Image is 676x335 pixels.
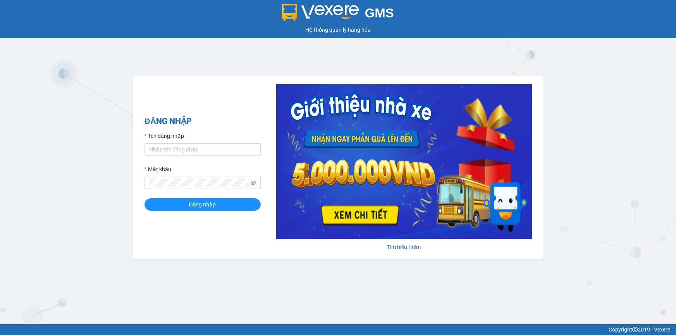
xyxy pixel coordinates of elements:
span: Đăng nhập [189,200,216,209]
button: Đăng nhập [144,198,261,211]
label: Tên đăng nhập [144,132,184,140]
label: Mật khẩu [144,165,171,174]
a: GMS [282,12,394,18]
span: eye-invisible [251,180,256,186]
div: Tìm hiểu thêm [276,243,532,251]
div: Hệ thống quản lý hàng hóa [2,26,674,34]
div: Copyright 2019 - Vexere [6,325,670,334]
span: GMS [365,6,394,20]
img: banner-0 [276,84,532,239]
input: Mật khẩu [149,179,249,187]
span: copyright [632,327,638,332]
h2: ĐĂNG NHẬP [144,115,261,128]
input: Tên đăng nhập [144,143,261,156]
img: logo 2 [282,4,359,21]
